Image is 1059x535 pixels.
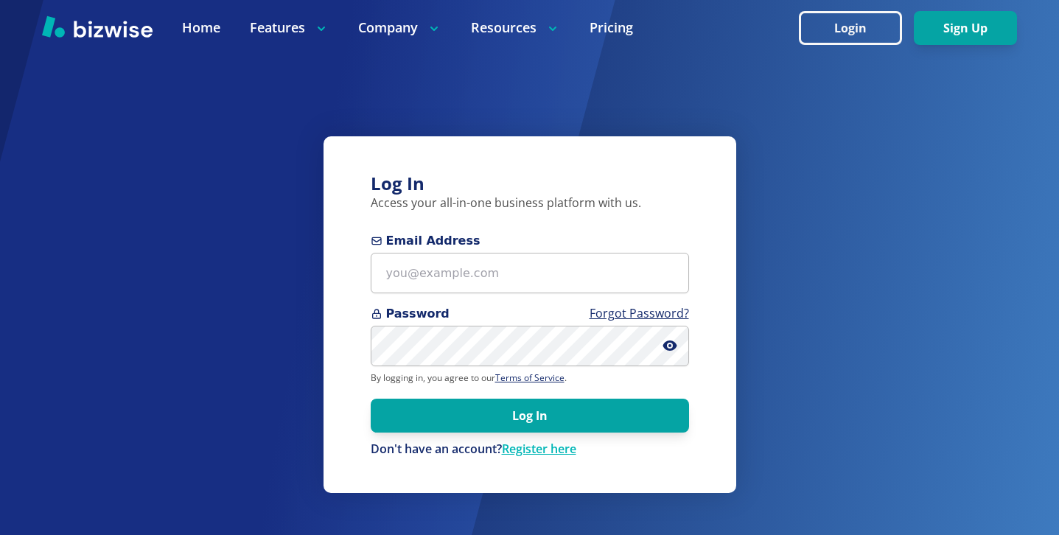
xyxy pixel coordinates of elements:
[914,11,1017,45] button: Sign Up
[471,18,560,37] p: Resources
[502,441,576,457] a: Register here
[371,195,689,211] p: Access your all-in-one business platform with us.
[590,18,633,37] a: Pricing
[495,371,565,384] a: Terms of Service
[371,441,689,458] div: Don't have an account?Register here
[799,21,914,35] a: Login
[42,15,153,38] img: Bizwise Logo
[371,372,689,384] p: By logging in, you agree to our .
[371,399,689,433] button: Log In
[799,11,902,45] button: Login
[371,305,689,323] span: Password
[358,18,441,37] p: Company
[371,441,689,458] p: Don't have an account?
[371,253,689,293] input: you@example.com
[371,232,689,250] span: Email Address
[590,305,689,321] a: Forgot Password?
[182,18,220,37] a: Home
[250,18,329,37] p: Features
[371,172,689,196] h3: Log In
[914,21,1017,35] a: Sign Up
